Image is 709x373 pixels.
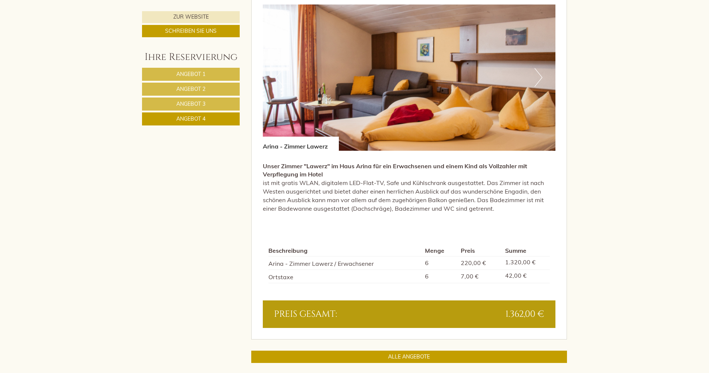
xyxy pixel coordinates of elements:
th: Summe [502,245,550,256]
button: Next [535,68,542,87]
button: Previous [276,68,284,87]
td: Arina - Zimmer Lawerz / Erwachsener [268,256,422,270]
td: Ortstaxe [268,270,422,283]
span: 220,00 € [461,259,486,267]
th: Menge [422,245,458,256]
td: 6 [422,256,458,270]
span: Angebot 3 [176,101,205,107]
a: Schreiben Sie uns [142,25,240,37]
span: 1.362,00 € [505,308,544,321]
a: ALLE ANGEBOTE [251,351,567,363]
span: Angebot 1 [176,71,205,77]
a: Zur Website [142,11,240,23]
p: ist mit gratis WLAN, digitalem LED-Flat-TV, Safe und Kühlschrank ausgestattet. Das Zimmer ist nac... [263,162,556,213]
span: Angebot 2 [176,86,205,92]
strong: Unser Zimmer "Lawerz" im Haus Arina für ein Erwachsenen und einem Kind als Vollzahler mit Verpfle... [263,162,527,178]
span: 7,00 € [461,272,479,280]
div: Arina - Zimmer Lawerz [263,137,339,151]
th: Preis [458,245,502,256]
span: Angebot 4 [176,115,205,122]
img: image [263,4,556,151]
div: Ihre Reservierung [142,50,240,64]
td: 42,00 € [502,270,550,283]
td: 1.320,00 € [502,256,550,270]
td: 6 [422,270,458,283]
div: Preis gesamt: [268,308,409,321]
th: Beschreibung [268,245,422,256]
